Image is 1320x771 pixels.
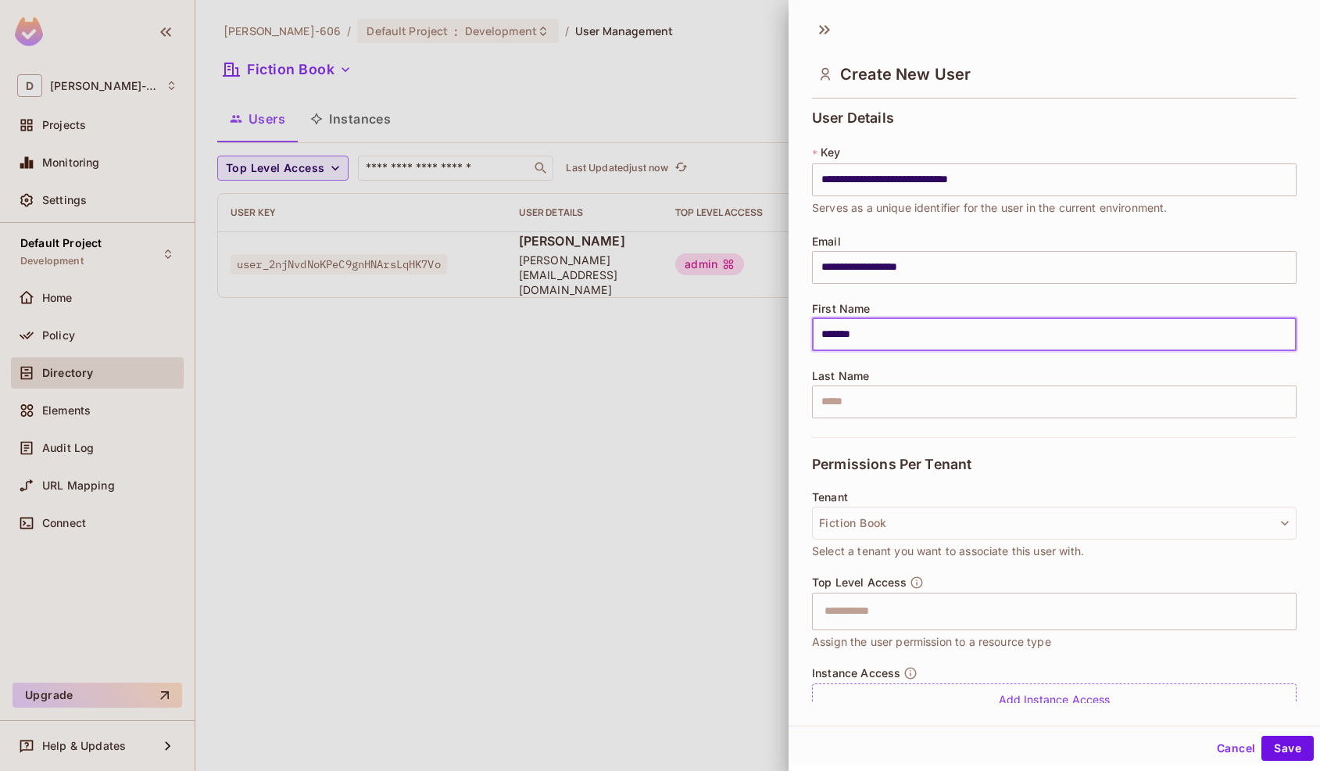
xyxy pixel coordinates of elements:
[812,199,1168,217] span: Serves as a unique identifier for the user in the current environment.
[812,507,1297,540] button: Fiction Book
[812,683,1297,717] div: Add Instance Access
[812,633,1051,651] span: Assign the user permission to a resource type
[1211,736,1261,761] button: Cancel
[821,146,840,159] span: Key
[812,667,900,680] span: Instance Access
[812,491,848,504] span: Tenant
[812,110,894,126] span: User Details
[1261,736,1314,761] button: Save
[812,235,841,248] span: Email
[1288,609,1291,612] button: Open
[840,65,971,84] span: Create New User
[812,457,971,472] span: Permissions Per Tenant
[812,303,871,315] span: First Name
[812,543,1084,560] span: Select a tenant you want to associate this user with.
[812,576,907,589] span: Top Level Access
[812,370,869,382] span: Last Name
